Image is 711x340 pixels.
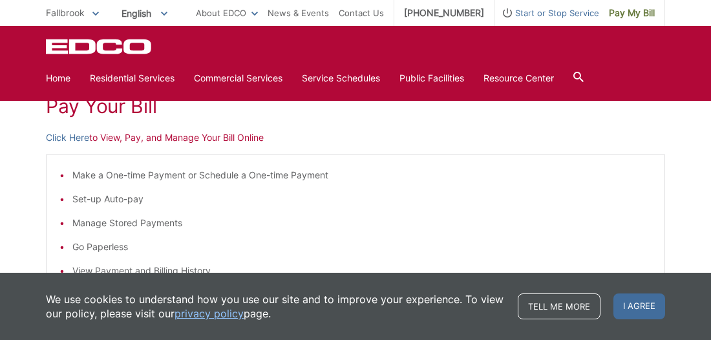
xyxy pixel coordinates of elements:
[46,94,665,118] h1: Pay Your Bill
[46,7,85,18] span: Fallbrook
[90,71,175,85] a: Residential Services
[72,240,652,254] li: Go Paperless
[302,71,380,85] a: Service Schedules
[72,264,652,278] li: View Payment and Billing History
[399,71,464,85] a: Public Facilities
[339,6,384,20] a: Contact Us
[268,6,329,20] a: News & Events
[609,6,655,20] span: Pay My Bill
[46,131,665,145] p: to View, Pay, and Manage Your Bill Online
[194,71,282,85] a: Commercial Services
[72,216,652,230] li: Manage Stored Payments
[72,192,652,206] li: Set-up Auto-pay
[46,292,505,321] p: We use cookies to understand how you use our site and to improve your experience. To view our pol...
[112,3,177,24] span: English
[72,168,652,182] li: Make a One-time Payment or Schedule a One-time Payment
[483,71,554,85] a: Resource Center
[518,293,600,319] a: Tell me more
[175,306,244,321] a: privacy policy
[613,293,665,319] span: I agree
[46,131,89,145] a: Click Here
[46,71,70,85] a: Home
[196,6,258,20] a: About EDCO
[46,39,153,54] a: EDCD logo. Return to the homepage.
